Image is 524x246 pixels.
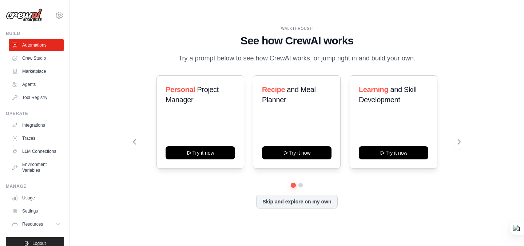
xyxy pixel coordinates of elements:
[9,146,64,157] a: LLM Connections
[359,86,388,94] span: Learning
[256,195,337,209] button: Skip and explore on my own
[6,183,64,189] div: Manage
[9,52,64,64] a: Crew Studio
[6,31,64,36] div: Build
[9,192,64,204] a: Usage
[9,92,64,103] a: Tool Registry
[262,86,285,94] span: Recipe
[6,8,42,22] img: Logo
[9,132,64,144] a: Traces
[262,86,315,104] span: and Meal Planner
[9,205,64,217] a: Settings
[9,119,64,131] a: Integrations
[6,111,64,116] div: Operate
[166,86,195,94] span: Personal
[133,26,460,31] div: WALKTHROUGH
[359,146,428,159] button: Try it now
[133,34,460,47] h1: See how CrewAI works
[9,79,64,90] a: Agents
[9,218,64,230] button: Resources
[359,86,416,104] span: and Skill Development
[262,146,332,159] button: Try it now
[22,221,43,227] span: Resources
[9,159,64,176] a: Environment Variables
[166,146,235,159] button: Try it now
[9,66,64,77] a: Marketplace
[175,53,419,64] p: Try a prompt below to see how CrewAI works, or jump right in and build your own.
[9,39,64,51] a: Automations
